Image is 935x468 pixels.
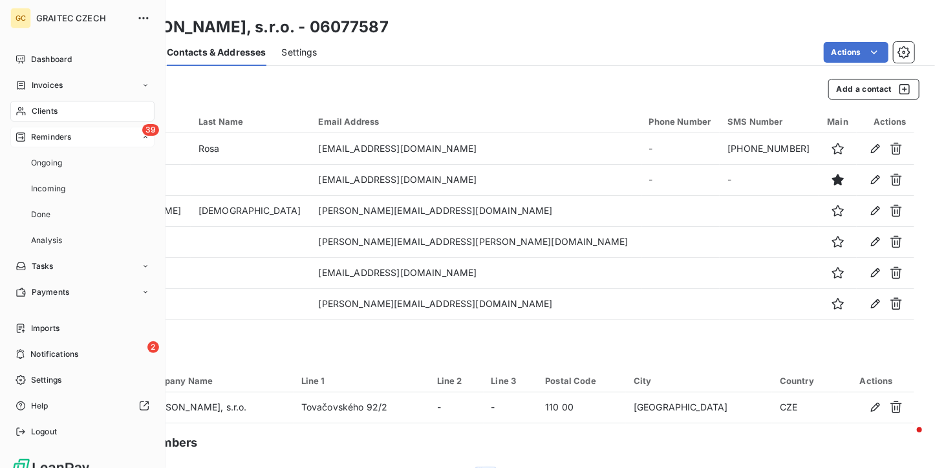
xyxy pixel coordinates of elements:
[31,157,62,169] span: Ongoing
[282,46,317,59] span: Settings
[545,376,618,386] div: Postal Code
[891,424,922,455] iframe: Intercom live chat
[31,54,72,65] span: Dashboard
[31,131,71,143] span: Reminders
[32,261,54,272] span: Tasks
[147,341,159,353] span: 2
[310,288,641,319] td: [PERSON_NAME][EMAIL_ADDRESS][DOMAIN_NAME]
[824,42,888,63] button: Actions
[641,164,720,195] td: -
[199,116,303,127] div: Last Name
[537,392,626,423] td: 110 00
[310,164,641,195] td: [EMAIL_ADDRESS][DOMAIN_NAME]
[32,286,69,298] span: Payments
[310,226,641,257] td: [PERSON_NAME][EMAIL_ADDRESS][PERSON_NAME][DOMAIN_NAME]
[31,374,61,386] span: Settings
[294,392,429,423] td: Tovačovského 92/2
[137,392,293,423] td: [PERSON_NAME], s.r.o.
[31,426,57,438] span: Logout
[484,392,538,423] td: -
[641,133,720,164] td: -
[145,376,285,386] div: Company Name
[301,376,422,386] div: Line 1
[142,124,159,136] span: 39
[36,13,129,23] span: GRAITEC CZECH
[310,257,641,288] td: [EMAIL_ADDRESS][DOMAIN_NAME]
[318,116,633,127] div: Email Address
[31,323,59,334] span: Imports
[649,116,713,127] div: Phone Number
[31,235,62,246] span: Analysis
[720,133,819,164] td: [PHONE_NUMBER]
[827,116,849,127] div: Main
[10,396,155,416] a: Help
[491,376,530,386] div: Line 3
[30,348,78,360] span: Notifications
[828,79,919,100] button: Add a contact
[32,80,63,91] span: Invoices
[167,46,266,59] span: Contacts & Addresses
[114,16,389,39] h3: [PERSON_NAME], s.r.o. - 06077587
[32,105,58,117] span: Clients
[191,133,311,164] td: Rosa
[772,392,839,423] td: CZE
[720,164,819,195] td: -
[846,376,907,386] div: Actions
[310,195,641,226] td: [PERSON_NAME][EMAIL_ADDRESS][DOMAIN_NAME]
[727,116,811,127] div: SMS Number
[634,376,764,386] div: City
[31,209,51,220] span: Done
[626,392,772,423] td: [GEOGRAPHIC_DATA]
[31,183,65,195] span: Incoming
[310,133,641,164] td: [EMAIL_ADDRESS][DOMAIN_NAME]
[191,195,311,226] td: [DEMOGRAPHIC_DATA]
[780,376,831,386] div: Country
[437,376,476,386] div: Line 2
[10,8,31,28] div: GC
[429,392,484,423] td: -
[31,400,48,412] span: Help
[865,116,907,127] div: Actions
